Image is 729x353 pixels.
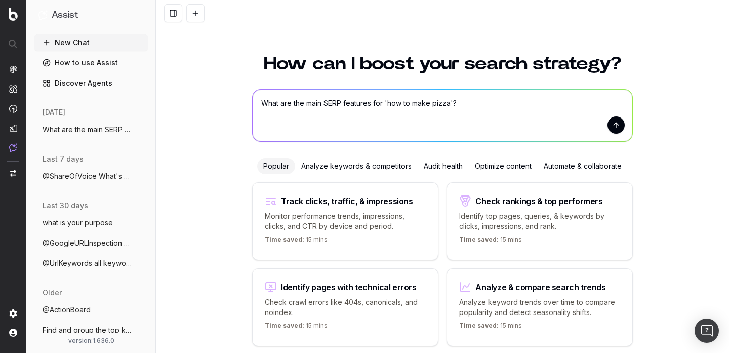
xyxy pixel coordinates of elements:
button: New Chat [34,34,148,51]
button: Assist [38,8,144,22]
span: Find and group the top keywords for lol [43,325,132,335]
p: 15 mins [265,322,328,334]
a: Discover Agents [34,75,148,91]
div: Analyze & compare search trends [475,283,606,291]
button: @ActionBoard [34,302,148,318]
div: Track clicks, traffic, & impressions [281,197,413,205]
div: Optimize content [469,158,538,174]
button: @GoogleURLInspection [URL] [34,235,148,251]
p: Check crawl errors like 404s, canonicals, and noindex. [265,297,426,318]
span: Time saved: [459,236,499,243]
img: Assist [38,10,48,20]
img: Studio [9,124,17,132]
a: How to use Assist [34,55,148,71]
img: Botify logo [9,8,18,21]
div: Analyze keywords & competitors [295,158,418,174]
p: Analyze keyword trends over time to compare popularity and detect seasonality shifts. [459,297,620,318]
button: @UrlKeywords all keywords for this URL [34,255,148,271]
p: 15 mins [459,322,522,334]
h1: Assist [52,8,78,22]
button: Find and group the top keywords for lol [34,322,148,338]
textarea: What are the main SERP features for 'how to make pizza'? [253,90,632,141]
img: Analytics [9,65,17,73]
button: what is your purpose [34,215,148,231]
div: version: 1.636.0 [38,337,144,345]
span: @UrlKeywords all keywords for this URL [43,258,132,268]
p: 15 mins [265,236,328,248]
div: Automate & collaborate [538,158,628,174]
span: what is your purpose [43,218,113,228]
span: @ShareOfVoice What's our share of voice [43,171,132,181]
button: @ShareOfVoice What's our share of voice [34,168,148,184]
img: Intelligence [9,85,17,93]
h1: How can I boost your search strategy? [252,55,633,73]
div: Identify pages with technical errors [281,283,417,291]
span: What are the main SERP features for 'how [43,125,132,135]
img: Switch project [10,170,16,177]
span: Time saved: [265,236,304,243]
img: Activation [9,104,17,113]
span: @ActionBoard [43,305,91,315]
span: last 30 days [43,201,88,211]
span: [DATE] [43,107,65,117]
button: What are the main SERP features for 'how [34,122,148,138]
div: Audit health [418,158,469,174]
div: Popular [257,158,295,174]
img: Assist [9,143,17,152]
p: Monitor performance trends, impressions, clicks, and CTR by device and period. [265,211,426,231]
span: Time saved: [265,322,304,329]
div: Open Intercom Messenger [695,319,719,343]
img: Setting [9,309,17,318]
p: 15 mins [459,236,522,248]
span: Time saved: [459,322,499,329]
span: @GoogleURLInspection [URL] [43,238,132,248]
p: Identify top pages, queries, & keywords by clicks, impressions, and rank. [459,211,620,231]
img: My account [9,329,17,337]
span: last 7 days [43,154,84,164]
div: Check rankings & top performers [475,197,603,205]
span: older [43,288,62,298]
